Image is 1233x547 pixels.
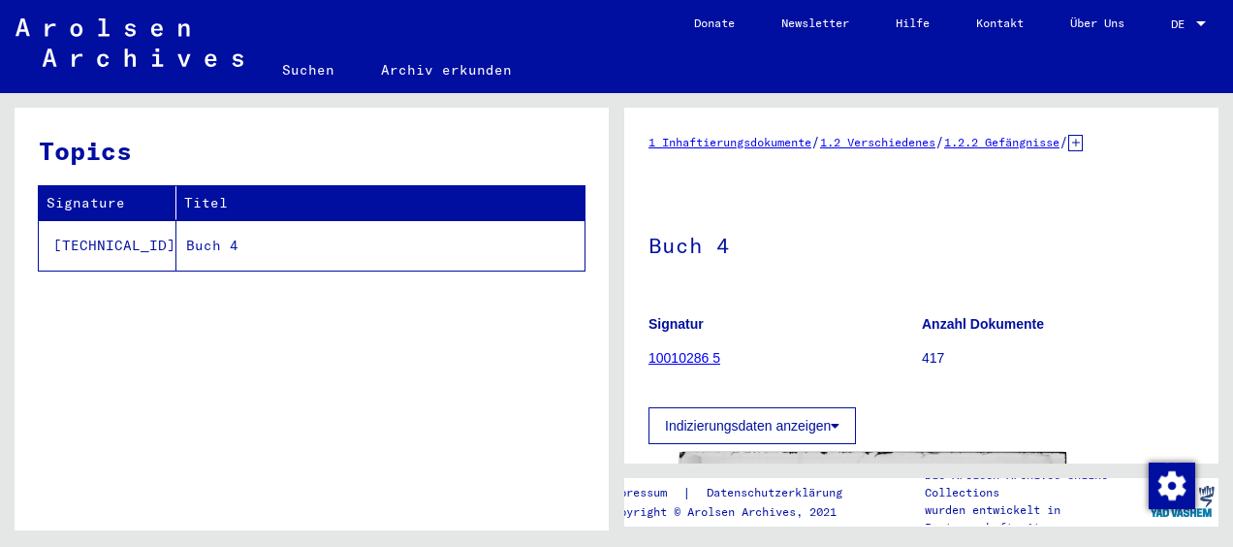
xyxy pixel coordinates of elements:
[606,503,866,521] p: Copyright © Arolsen Archives, 2021
[358,47,535,93] a: Archiv erkunden
[606,483,682,503] a: Impressum
[935,133,944,150] span: /
[259,47,358,93] a: Suchen
[1171,17,1192,31] span: DE
[648,135,811,149] a: 1 Inhaftierungsdokumente
[648,350,720,366] a: 10010286 5
[176,220,585,271] td: Buch 4
[648,316,704,332] b: Signatur
[16,18,243,67] img: Arolsen_neg.svg
[922,348,1194,369] p: 417
[820,135,935,149] a: 1.2 Verschiedenes
[648,407,856,444] button: Indizierungsdaten anzeigen
[944,135,1059,149] a: 1.2.2 Gefängnisse
[1149,463,1195,509] img: Zustimmung ändern
[176,186,585,220] th: Titel
[691,483,866,503] a: Datenschutzerklärung
[648,201,1194,286] h1: Buch 4
[811,133,820,150] span: /
[1146,477,1218,526] img: yv_logo.png
[39,186,176,220] th: Signature
[39,220,176,271] td: [TECHNICAL_ID]
[925,467,1144,501] p: Die Arolsen Archives Online-Collections
[922,316,1044,332] b: Anzahl Dokumente
[1059,133,1068,150] span: /
[925,501,1144,536] p: wurden entwickelt in Partnerschaft mit
[606,483,866,503] div: |
[39,132,584,170] h3: Topics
